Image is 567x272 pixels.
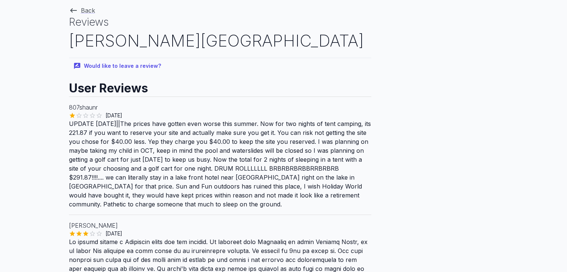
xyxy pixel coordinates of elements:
[69,119,371,209] p: UPDATE [DATE]||The prices have gotten even worse this summer. Now for two nights of tent camping,...
[103,112,125,119] span: [DATE]
[69,74,371,97] h2: User Reviews
[69,58,167,74] button: Would like to leave a review?
[69,15,371,29] h1: Reviews
[69,221,371,230] p: [PERSON_NAME]
[69,7,95,14] a: Back
[69,29,371,52] h2: [PERSON_NAME][GEOGRAPHIC_DATA]
[103,230,125,237] span: [DATE]
[69,103,371,112] p: 807shaunr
